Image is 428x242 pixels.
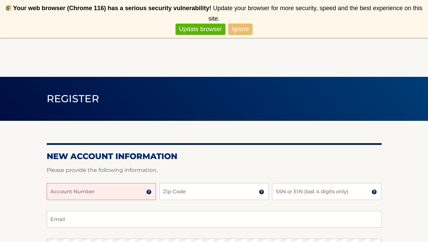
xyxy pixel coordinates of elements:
[371,189,377,195] img: tooltip.svg
[176,24,225,35] a: Update browser
[47,92,99,105] span: Register
[159,183,269,200] input: Zip Code
[259,189,264,195] img: tooltip.svg
[272,183,381,200] input: SSN or EIN (last 4 digits only)
[208,5,422,22] span: Update your browser for more security, speed and the best experience on this site.
[13,5,211,12] b: Your web browser (Chrome 116) has a serious security vulnerability!
[47,211,382,228] input: Email
[228,24,252,35] a: Ignore
[47,183,156,200] input: Account Number
[47,151,382,161] h2: New Account Information
[47,166,382,175] p: Please provide the following information.
[146,189,152,195] img: tooltip.svg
